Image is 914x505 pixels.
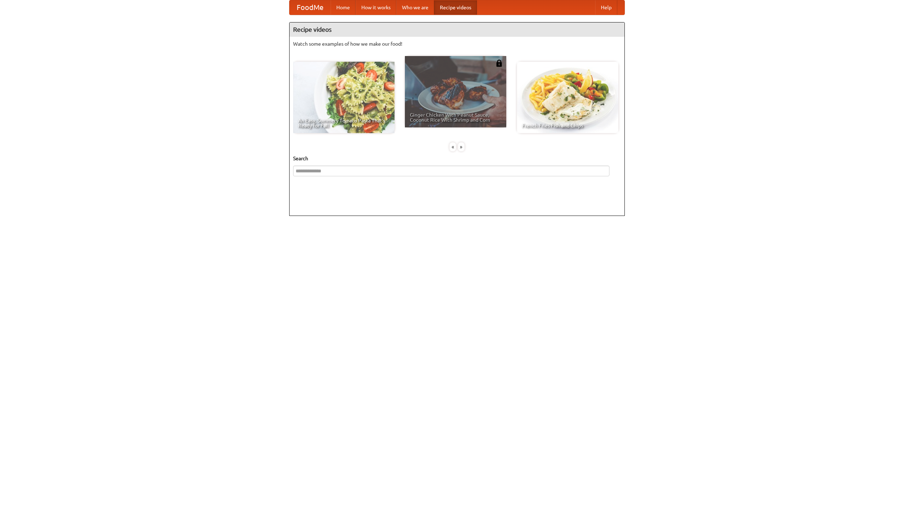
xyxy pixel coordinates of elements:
[496,60,503,67] img: 483408.png
[356,0,396,15] a: How it works
[450,142,456,151] div: «
[331,0,356,15] a: Home
[517,62,618,133] a: French Fries Fish and Chips
[293,40,621,47] p: Watch some examples of how we make our food!
[434,0,477,15] a: Recipe videos
[595,0,617,15] a: Help
[298,118,390,128] span: An Easy, Summery Tomato Pasta That's Ready for Fall
[293,155,621,162] h5: Search
[458,142,464,151] div: »
[522,123,613,128] span: French Fries Fish and Chips
[290,22,624,37] h4: Recipe videos
[396,0,434,15] a: Who we are
[293,62,395,133] a: An Easy, Summery Tomato Pasta That's Ready for Fall
[290,0,331,15] a: FoodMe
